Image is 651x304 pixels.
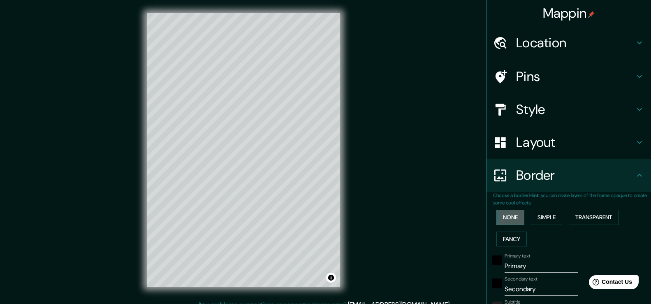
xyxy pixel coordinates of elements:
button: Toggle attribution [326,273,336,283]
h4: Layout [516,134,635,151]
b: Hint [529,192,539,199]
div: Style [487,93,651,126]
button: black [492,255,502,265]
h4: Border [516,167,635,183]
label: Primary text [505,253,530,260]
button: black [492,278,502,288]
div: Location [487,26,651,59]
button: None [496,210,524,225]
label: Secondary text [505,276,537,283]
div: Layout [487,126,651,159]
iframe: Help widget launcher [578,272,642,295]
h4: Pins [516,68,635,85]
p: Choose a border. : you can make layers of the frame opaque to create some cool effects. [493,192,651,207]
div: Pins [487,60,651,93]
h4: Location [516,35,635,51]
h4: Mappin [543,5,595,21]
button: Fancy [496,232,527,247]
div: Border [487,159,651,192]
img: pin-icon.png [588,11,595,18]
button: Simple [531,210,562,225]
h4: Style [516,101,635,118]
button: Transparent [569,210,619,225]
